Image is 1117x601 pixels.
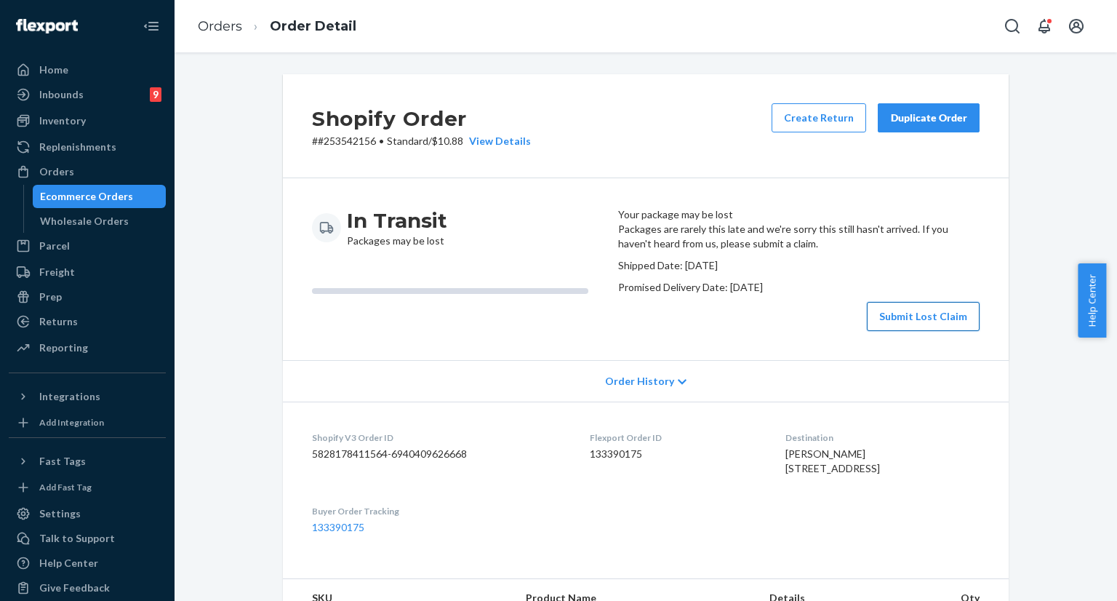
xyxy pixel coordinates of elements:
[39,239,70,253] div: Parcel
[605,374,674,389] span: Order History
[890,111,967,125] div: Duplicate Order
[33,185,167,208] a: Ecommerce Orders
[785,431,980,444] dt: Destination
[270,18,356,34] a: Order Detail
[39,416,104,429] div: Add Integration
[137,12,166,41] button: Close Navigation
[40,189,133,204] div: Ecommerce Orders
[9,502,166,525] a: Settings
[347,207,447,234] h3: In Transit
[618,207,980,222] header: Your package may be lost
[867,302,980,331] button: Submit Lost Claim
[39,531,115,546] div: Talk to Support
[9,83,166,106] a: Inbounds9
[312,505,566,517] dt: Buyer Order Tracking
[312,431,566,444] dt: Shopify V3 Order ID
[9,576,166,600] button: Give Feedback
[39,341,88,355] div: Reporting
[9,58,166,81] a: Home
[878,103,980,132] button: Duplicate Order
[463,134,531,148] button: View Details
[9,450,166,473] button: Fast Tags
[150,87,161,102] div: 9
[39,265,75,279] div: Freight
[16,19,78,33] img: Flexport logo
[618,258,980,273] p: Shipped Date: [DATE]
[39,481,92,493] div: Add Fast Tag
[9,310,166,333] a: Returns
[186,5,368,48] ol: breadcrumbs
[39,314,78,329] div: Returns
[1030,12,1059,41] button: Open notifications
[312,134,531,148] p: # #253542156 / $10.88
[9,260,166,284] a: Freight
[9,336,166,359] a: Reporting
[312,103,531,134] h2: Shopify Order
[198,18,242,34] a: Orders
[772,103,866,132] button: Create Return
[39,140,116,154] div: Replenishments
[387,135,428,147] span: Standard
[347,207,447,248] div: Packages may be lost
[9,135,166,159] a: Replenishments
[785,447,880,474] span: [PERSON_NAME] [STREET_ADDRESS]
[9,234,166,258] a: Parcel
[590,447,761,461] dd: 133390175
[9,479,166,496] a: Add Fast Tag
[9,160,166,183] a: Orders
[590,431,761,444] dt: Flexport Order ID
[39,506,81,521] div: Settings
[618,222,980,251] p: Packages are rarely this late and we're sorry this still hasn't arrived. If you haven't heard fro...
[312,447,566,461] dd: 5828178411564-6940409626668
[9,552,166,575] a: Help Center
[39,290,62,304] div: Prep
[379,135,384,147] span: •
[9,109,166,132] a: Inventory
[9,414,166,431] a: Add Integration
[312,521,364,533] a: 133390175
[618,280,980,295] p: Promised Delivery Date: [DATE]
[39,87,84,102] div: Inbounds
[1062,12,1091,41] button: Open account menu
[39,114,86,128] div: Inventory
[1078,263,1106,338] button: Help Center
[9,285,166,309] a: Prep
[40,214,129,228] div: Wholesale Orders
[9,385,166,408] button: Integrations
[9,527,166,550] a: Talk to Support
[39,581,110,595] div: Give Feedback
[39,454,86,469] div: Fast Tags
[39,63,68,77] div: Home
[33,210,167,233] a: Wholesale Orders
[39,389,100,404] div: Integrations
[39,164,74,179] div: Orders
[39,556,98,570] div: Help Center
[998,12,1027,41] button: Open Search Box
